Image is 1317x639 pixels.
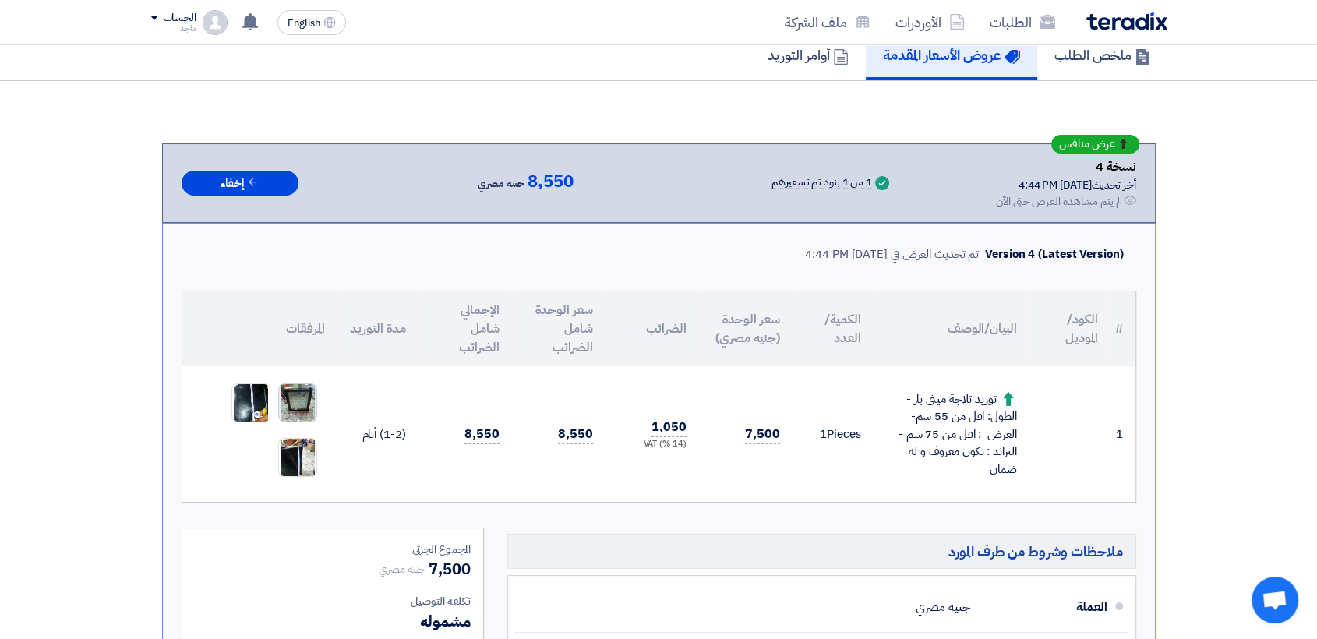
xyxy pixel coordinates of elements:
a: ملف الشركة [772,4,883,41]
th: الكمية/العدد [793,291,874,366]
h5: عروض الأسعار المقدمة [883,46,1020,64]
img: profile_test.png [203,10,228,35]
th: الكود/الموديل [1029,291,1110,366]
span: 8,550 [558,425,593,444]
span: عرض منافس [1059,139,1115,150]
div: لم يتم مشاهدة العرض حتى الآن [996,193,1121,210]
th: سعر الوحدة (جنيه مصري) [699,291,793,366]
div: أخر تحديث [DATE] 4:44 PM [996,177,1136,193]
td: 1 [1110,366,1135,502]
span: جنيه مصري [478,175,524,193]
div: جنيه مصري [916,592,969,622]
h5: ملخص الطلب [1054,46,1150,64]
div: تم تحديث العرض في [DATE] 4:44 PM [805,245,979,263]
button: إخفاء [182,171,298,196]
div: توريد تلاجة مينى بار - الطول: اقل من 55 سم- العرض : اقل من 75 سم - البراند : يكون معروف و له ضمان [886,390,1017,478]
div: المجموع الجزئي [195,541,471,557]
a: الأوردرات [883,4,977,41]
div: Version 4 (Latest Version) [985,245,1123,263]
th: الضرائب [606,291,699,366]
div: 1 من 1 بنود تم تسعيرهم [771,177,872,189]
td: (1-2) أيام [337,366,418,502]
a: ملخص الطلب [1037,30,1167,80]
th: # [1110,291,1135,366]
span: 1,050 [651,418,687,437]
span: مشموله [419,609,470,633]
img: Teradix logo [1086,12,1167,30]
span: 7,500 [429,557,471,581]
div: العملة [983,588,1107,626]
th: الإجمالي شامل الضرائب [418,291,512,366]
img: Camscanner_1756909397373.jpg [279,433,316,482]
span: جنيه مصري [379,561,425,577]
div: الحساب [163,12,196,25]
a: عروض الأسعار المقدمة [866,30,1037,80]
h5: ملاحظات وشروط من طرف المورد [507,534,1136,569]
th: مدة التوريد [337,291,418,366]
div: Open chat [1252,577,1298,623]
div: ماجد [150,24,196,33]
div: تكلفه التوصيل [195,593,471,609]
img: Camscanner_1756909357576.jpg [279,379,316,428]
span: 8,550 [464,425,500,444]
h5: أوامر التوريد [768,46,849,64]
div: (14 %) VAT [618,438,687,451]
span: 8,550 [528,172,574,191]
span: 1 [820,425,827,443]
a: أوامر التوريد [750,30,866,80]
span: English [288,18,320,29]
img: Camscanner_1756909379965.jpg [232,379,270,428]
th: المرفقات [182,291,337,366]
a: الطلبات [977,4,1068,41]
button: English [277,10,346,35]
div: نسخة 4 [996,157,1136,177]
td: Pieces [793,366,874,502]
span: 7,500 [745,425,780,444]
th: سعر الوحدة شامل الضرائب [512,291,606,366]
th: البيان/الوصف [874,291,1029,366]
